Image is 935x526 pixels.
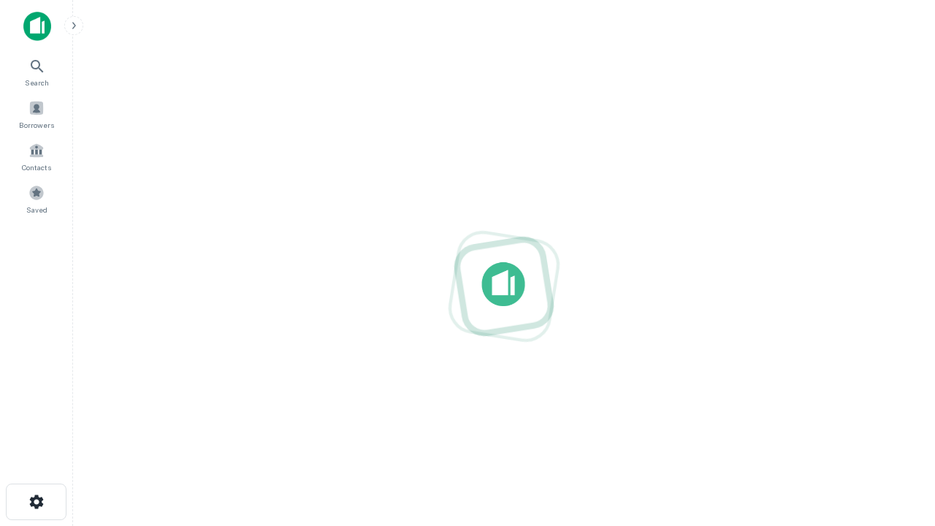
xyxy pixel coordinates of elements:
span: Borrowers [19,119,54,131]
img: capitalize-icon.png [23,12,51,41]
a: Contacts [4,137,69,176]
iframe: Chat Widget [862,409,935,479]
a: Borrowers [4,94,69,134]
a: Search [4,52,69,91]
span: Search [25,77,49,88]
a: Saved [4,179,69,218]
span: Saved [26,204,47,216]
span: Contacts [22,161,51,173]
